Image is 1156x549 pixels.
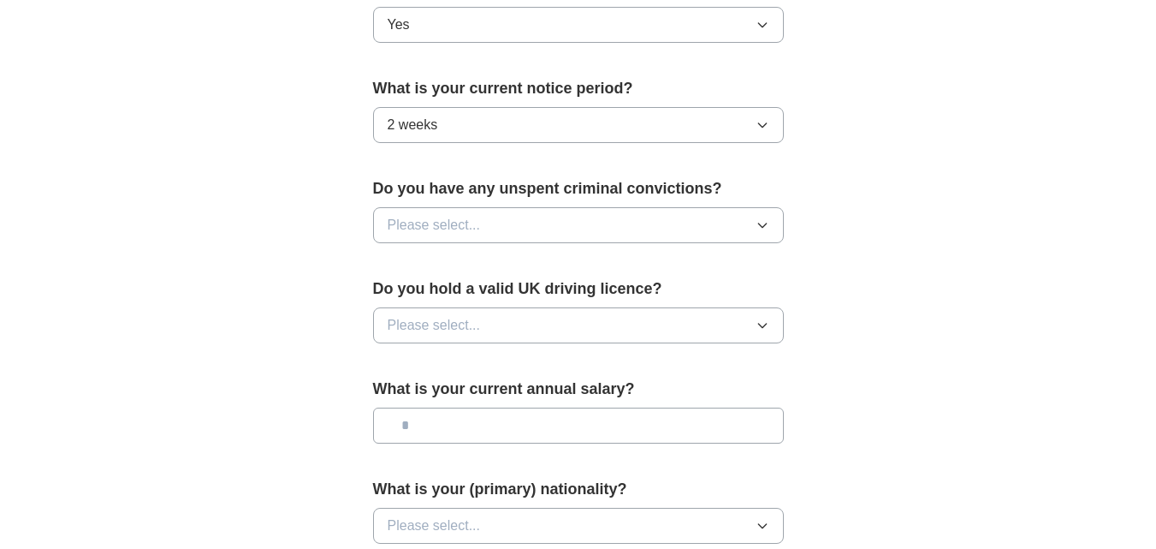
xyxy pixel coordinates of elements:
button: Yes [373,7,784,43]
button: Please select... [373,307,784,343]
span: Please select... [388,315,481,336]
button: Please select... [373,508,784,544]
label: What is your current notice period? [373,77,784,100]
label: What is your (primary) nationality? [373,478,784,501]
button: Please select... [373,207,784,243]
span: Yes [388,15,410,35]
label: What is your current annual salary? [373,378,784,401]
label: Do you have any unspent criminal convictions? [373,177,784,200]
span: Please select... [388,215,481,236]
button: 2 weeks [373,107,784,143]
label: Do you hold a valid UK driving licence? [373,277,784,301]
span: Please select... [388,516,481,536]
span: 2 weeks [388,115,438,135]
